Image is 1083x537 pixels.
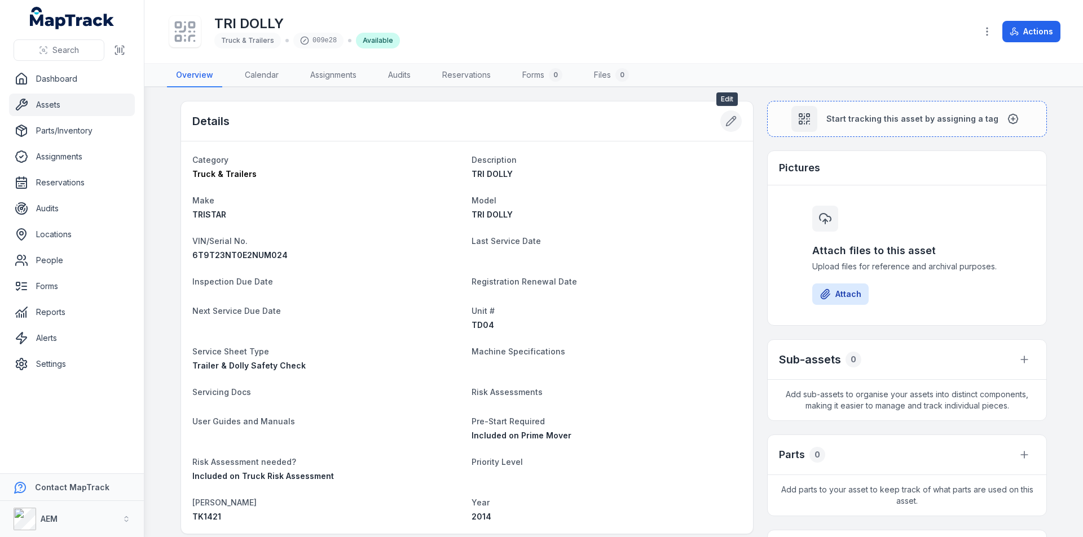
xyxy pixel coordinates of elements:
span: Risk Assessments [472,387,543,397]
h3: Parts [779,447,805,463]
span: Included on Truck Risk Assessment [192,471,334,481]
div: 0 [615,68,629,82]
span: Start tracking this asset by assigning a tag [826,113,998,125]
a: Settings [9,353,135,375]
span: TRI DOLLY [472,210,513,219]
span: Pre-Start Required [472,416,545,426]
span: Add sub-assets to organise your assets into distinct components, making it easier to manage and t... [768,380,1046,420]
a: Parts/Inventory [9,119,135,142]
a: Audits [9,197,135,220]
span: Make [192,196,214,205]
span: TD04 [472,320,494,330]
h2: Sub-assets [779,352,841,367]
span: Registration Renewal Date [472,277,577,286]
span: Category [192,155,228,165]
span: TRISTAR [192,210,226,219]
span: Edit [716,92,738,106]
span: Last Service Date [472,236,541,246]
span: Truck & Trailers [192,169,257,179]
strong: AEM [41,514,58,523]
a: Forms0 [513,64,571,87]
a: Reports [9,301,135,323]
a: Locations [9,223,135,246]
span: Year [472,498,490,507]
a: Assignments [9,145,135,168]
a: Dashboard [9,68,135,90]
span: Search [52,45,79,56]
span: TRI DOLLY [472,169,513,179]
div: 0 [846,352,861,367]
span: Servicing Docs [192,387,251,397]
a: Assignments [301,64,366,87]
div: 0 [809,447,825,463]
div: 009e28 [293,33,344,48]
a: Overview [167,64,222,87]
span: Trailer & Dolly Safety Check [192,361,306,370]
span: [PERSON_NAME] [192,498,257,507]
span: VIN/Serial No. [192,236,248,246]
button: Start tracking this asset by assigning a tag [767,101,1047,137]
button: Actions [1002,21,1060,42]
button: Search [14,39,104,61]
span: Upload files for reference and archival purposes. [812,261,1002,272]
div: Available [356,33,400,48]
div: 0 [549,68,562,82]
button: Attach [812,283,869,305]
a: Reservations [9,171,135,194]
span: Machine Specifications [472,347,565,356]
span: 2014 [472,512,491,521]
span: Inspection Due Date [192,277,273,286]
span: User Guides and Manuals [192,416,295,426]
span: Description [472,155,517,165]
a: Forms [9,275,135,298]
span: Model [472,196,496,205]
h2: Details [192,113,230,129]
span: Next Service Due Date [192,306,281,316]
a: Reservations [433,64,500,87]
span: TK1421 [192,512,221,521]
span: Add parts to your asset to keep track of what parts are used on this asset. [768,475,1046,516]
strong: Contact MapTrack [35,482,109,492]
span: Truck & Trailers [221,36,274,45]
a: Audits [379,64,420,87]
h3: Attach files to this asset [812,243,1002,259]
span: Included on Prime Mover [472,431,571,440]
h3: Pictures [779,160,820,176]
a: Files0 [585,64,638,87]
a: People [9,249,135,272]
a: Calendar [236,64,288,87]
span: Priority Level [472,457,523,467]
span: Unit # [472,306,495,316]
span: Risk Assessment needed? [192,457,296,467]
a: Alerts [9,327,135,349]
span: Service Sheet Type [192,347,269,356]
a: MapTrack [30,7,115,29]
h1: TRI DOLLY [214,15,400,33]
a: Assets [9,94,135,116]
span: 6T9T23NT0E2NUM024 [192,250,288,260]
